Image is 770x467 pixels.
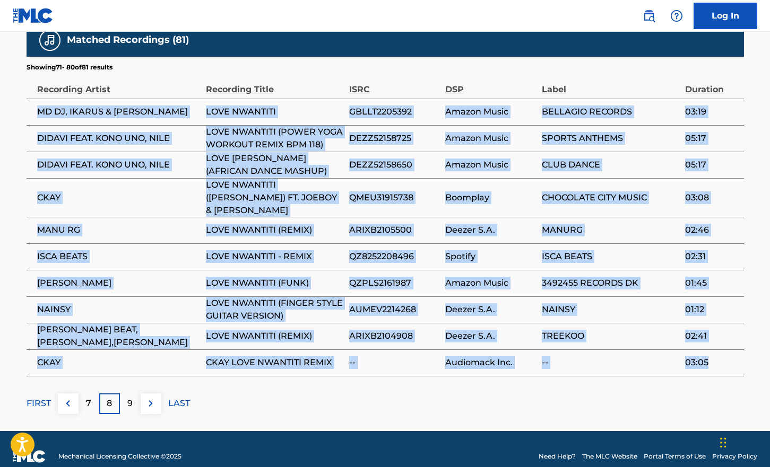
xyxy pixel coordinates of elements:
span: CHOCOLATE CITY MUSIC [542,191,680,204]
span: -- [349,356,440,369]
span: 03:19 [685,105,738,118]
a: Log In [694,3,757,29]
span: [PERSON_NAME] [37,277,201,289]
div: Help [666,5,687,27]
span: NAINSY [542,303,680,316]
span: ISCA BEATS [37,250,201,263]
span: ISCA BEATS [542,250,680,263]
span: GBLLT2205392 [349,105,440,118]
span: LOVE NWANTITI (REMIX) [206,330,344,342]
iframe: Chat Widget [717,416,770,467]
span: SPORTS ANTHEMS [542,132,680,145]
div: ISRC [349,72,440,96]
img: help [670,10,683,22]
a: The MLC Website [582,452,637,461]
img: right [144,397,157,410]
span: LOVE NWANTITI ([PERSON_NAME]) FT. JOEBOY & [PERSON_NAME] [206,179,344,217]
span: Amazon Music [445,132,537,145]
div: Recording Title [206,72,344,96]
span: Amazon Music [445,105,537,118]
span: 05:17 [685,132,738,145]
span: Deezer S.A. [445,330,537,342]
img: MLC Logo [13,8,54,23]
span: 05:17 [685,158,738,171]
span: MD DJ, IKARUS & [PERSON_NAME] [37,105,201,118]
p: FIRST [27,397,51,410]
span: MANURG [542,224,680,236]
img: left [62,397,74,410]
span: 02:31 [685,250,738,263]
a: Portal Terms of Use [644,452,706,461]
span: Deezer S.A. [445,303,537,316]
span: ARIXB2105500 [349,224,440,236]
span: LOVE NWANTITI (FUNK) [206,277,344,289]
span: DIDAVI FEAT. KONO UNO, NILE [37,158,201,171]
p: Showing 71 - 80 of 81 results [27,63,113,72]
span: LOVE NWANTITI - REMIX [206,250,344,263]
span: 01:12 [685,303,738,316]
span: CKAY [37,191,201,204]
span: 03:05 [685,356,738,369]
span: ARIXB2104908 [349,330,440,342]
p: 7 [86,397,91,410]
span: Audiomack Inc. [445,356,537,369]
span: [PERSON_NAME] BEAT,[PERSON_NAME],[PERSON_NAME] [37,323,201,349]
span: Amazon Music [445,277,537,289]
a: Public Search [638,5,660,27]
span: 02:46 [685,224,738,236]
span: BELLAGIO RECORDS [542,105,680,118]
span: 03:08 [685,191,738,204]
img: logo [13,450,46,463]
span: Spotify [445,250,537,263]
span: DIDAVI FEAT. KONO UNO, NILE [37,132,201,145]
span: QMEU31915738 [349,191,440,204]
div: Recording Artist [37,72,201,96]
span: DEZZ52158650 [349,158,440,171]
span: 01:45 [685,277,738,289]
img: search [643,10,655,22]
span: Mechanical Licensing Collective © 2025 [58,452,181,461]
span: LOVE NWANTITI (POWER YOGA WORKOUT REMIX BPM 118) [206,126,344,151]
span: 3492455 RECORDS DK [542,277,680,289]
div: Drag [720,427,726,459]
span: -- [542,356,680,369]
span: MANU RG [37,224,201,236]
span: LOVE NWANTITI (FINGER STYLE GUITAR VERSION) [206,297,344,322]
span: LOVE NWANTITI [206,105,344,118]
span: AUMEV2214268 [349,303,440,316]
span: Boomplay [445,191,537,204]
span: LOVE NWANTITI (REMIX) [206,224,344,236]
span: CKAY [37,356,201,369]
img: Matched Recordings [44,34,56,47]
h5: Matched Recordings (81) [67,34,189,46]
span: Deezer S.A. [445,224,537,236]
span: CKAY LOVE NWANTITI REMIX [206,356,344,369]
div: Duration [685,72,738,96]
a: Privacy Policy [712,452,757,461]
p: LAST [168,397,190,410]
span: DEZZ52158725 [349,132,440,145]
span: CLUB DANCE [542,158,680,171]
div: DSP [445,72,537,96]
p: 8 [107,397,112,410]
span: LOVE [PERSON_NAME] (AFRICAN DANCE MASHUP) [206,152,344,178]
span: NAINSY [37,303,201,316]
p: 9 [127,397,133,410]
a: Need Help? [539,452,576,461]
span: QZ8252208496 [349,250,440,263]
span: TREEKOO [542,330,680,342]
div: Label [542,72,680,96]
span: QZPLS2161987 [349,277,440,289]
span: Amazon Music [445,158,537,171]
span: 02:41 [685,330,738,342]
